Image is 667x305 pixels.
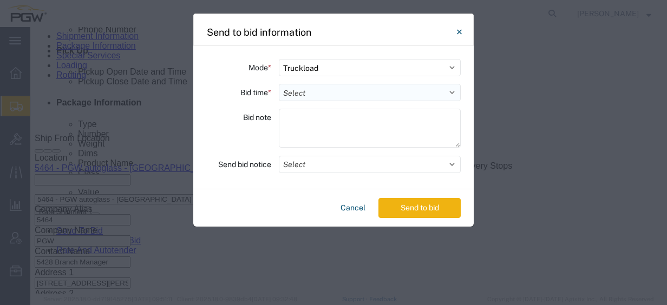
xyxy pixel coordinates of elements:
[240,84,271,101] label: Bid time
[243,109,271,126] label: Bid note
[378,198,461,218] button: Send to bid
[279,156,461,173] button: Select
[207,25,311,39] h4: Send to bid information
[448,21,470,43] button: Close
[336,198,370,218] button: Cancel
[218,156,271,173] label: Send bid notice
[249,59,271,76] label: Mode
